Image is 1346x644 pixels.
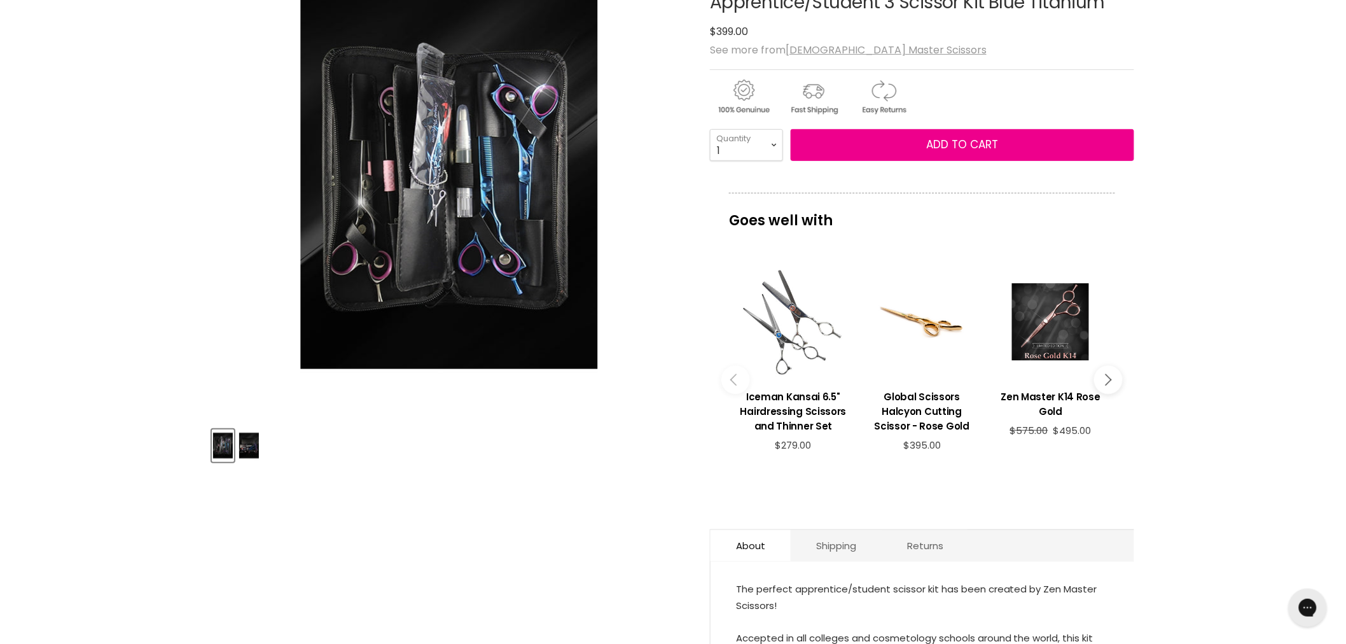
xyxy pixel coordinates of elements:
[791,530,882,561] a: Shipping
[710,78,777,116] img: genuine.gif
[210,426,689,462] div: Product thumbnails
[993,380,1109,425] a: View product:Zen Master K14 Rose Gold
[850,78,917,116] img: returns.gif
[711,530,791,561] a: About
[238,430,260,462] button: Zen Master Apprentice/Student 3 Scissor Kit Blue Titanium
[1010,424,1048,437] span: $575.00
[213,431,233,461] img: Zen Master Apprentice/Student 3 Scissor Kit Blue Titanium
[864,389,980,433] h3: Global Scissors Halcyon Cutting Scissor - Rose Gold
[735,389,851,433] h3: Iceman Kansai 6.5" Hairdressing Scissors and Thinner Set
[791,129,1134,161] button: Add to cart
[775,438,812,452] span: $279.00
[780,78,847,116] img: shipping.gif
[1053,424,1092,437] span: $495.00
[212,430,234,462] button: Zen Master Apprentice/Student 3 Scissor Kit Blue Titanium
[864,380,980,440] a: View product:Global Scissors Halcyon Cutting Scissor - Rose Gold
[710,24,748,39] span: $399.00
[993,389,1109,419] h3: Zen Master K14 Rose Gold
[239,431,259,461] img: Zen Master Apprentice/Student 3 Scissor Kit Blue Titanium
[882,530,969,561] a: Returns
[710,43,987,57] span: See more from
[927,137,999,152] span: Add to cart
[786,43,987,57] a: [DEMOGRAPHIC_DATA] Master Scissors
[710,129,783,161] select: Quantity
[903,438,941,452] span: $395.00
[735,380,851,440] a: View product:Iceman Kansai 6.5
[729,193,1115,235] p: Goes well with
[1282,584,1333,631] iframe: Gorgias live chat messenger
